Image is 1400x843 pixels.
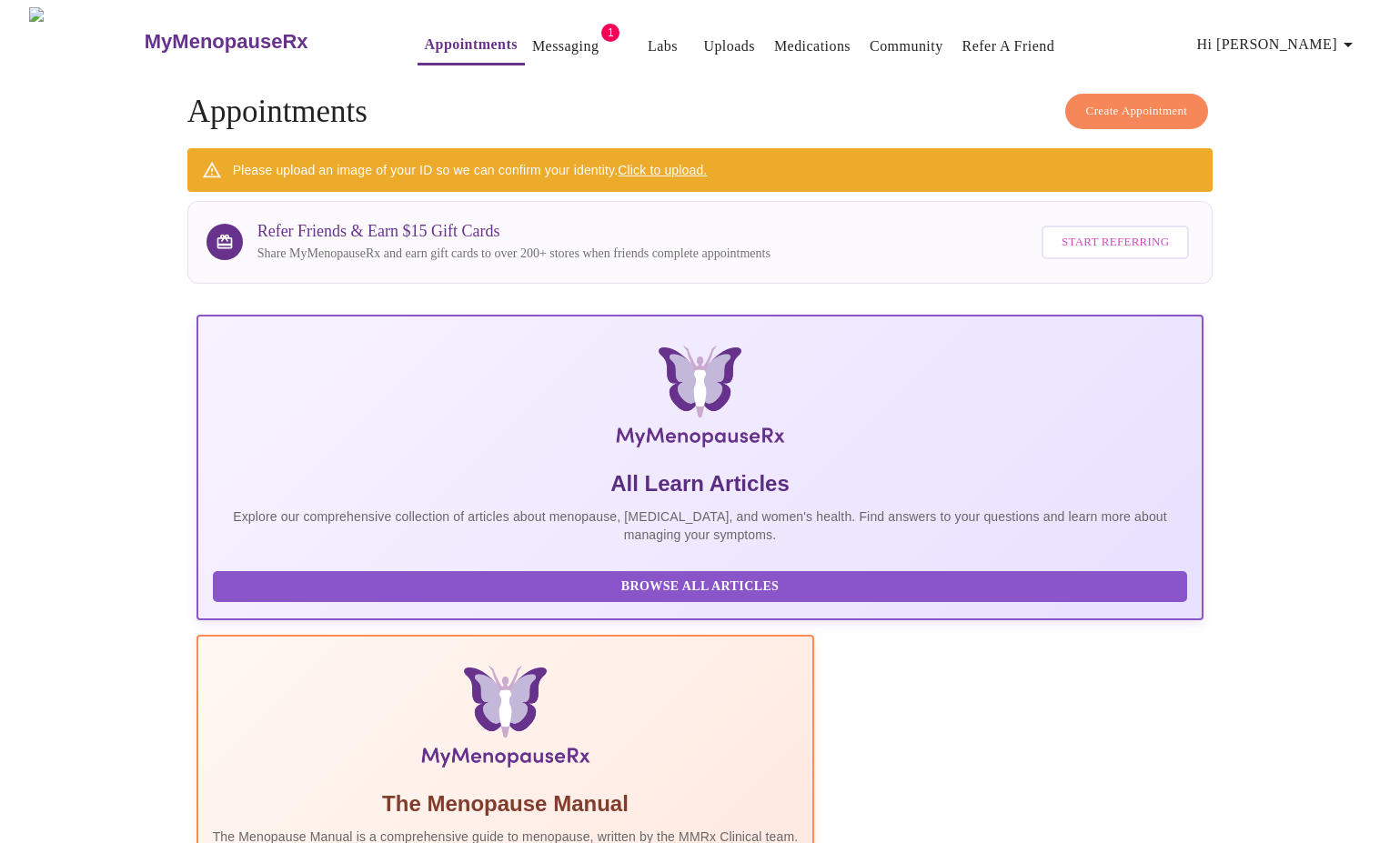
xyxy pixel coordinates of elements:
[213,507,1188,544] p: Explore our comprehensive collection of articles about menopause, [MEDICAL_DATA], and women's hea...
[1065,94,1209,129] button: Create Appointment
[233,154,708,186] div: Please upload an image of your ID so we can confirm your identity.
[532,34,599,59] a: Messaging
[774,34,851,59] a: Medications
[257,222,771,241] h3: Refer Friends & Earn $15 Gift Cards
[1042,226,1189,259] button: Start Referring
[862,28,951,65] button: Community
[145,30,308,54] h3: MyMenopauseRx
[601,24,619,42] span: 1
[955,28,1063,65] button: Refer a Friend
[306,666,705,775] img: Menopause Manual
[418,26,525,65] button: Appointments
[648,34,678,59] a: Labs
[29,7,142,75] img: MyMenopauseRx Logo
[696,28,762,65] button: Uploads
[870,34,943,59] a: Community
[187,94,1214,130] h4: Appointments
[364,346,1036,455] img: MyMenopauseRx Logo
[962,34,1055,59] a: Refer a Friend
[1190,26,1366,63] button: Hi [PERSON_NAME]
[213,469,1188,498] h5: All Learn Articles
[1086,101,1188,122] span: Create Appointment
[618,163,707,177] a: Click to upload.
[213,571,1188,603] button: Browse All Articles
[1197,32,1359,57] span: Hi [PERSON_NAME]
[1037,216,1194,268] a: Start Referring
[1062,232,1169,253] span: Start Referring
[257,245,771,263] p: Share MyMenopauseRx and earn gift cards to over 200+ stores when friends complete appointments
[425,32,518,57] a: Appointments
[633,28,691,65] button: Labs
[213,789,799,818] h5: The Menopause Manual
[525,28,606,65] button: Messaging
[767,28,858,65] button: Medications
[213,577,1193,593] a: Browse All Articles
[231,576,1170,598] span: Browse All Articles
[142,10,380,74] a: MyMenopauseRx
[703,34,755,59] a: Uploads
